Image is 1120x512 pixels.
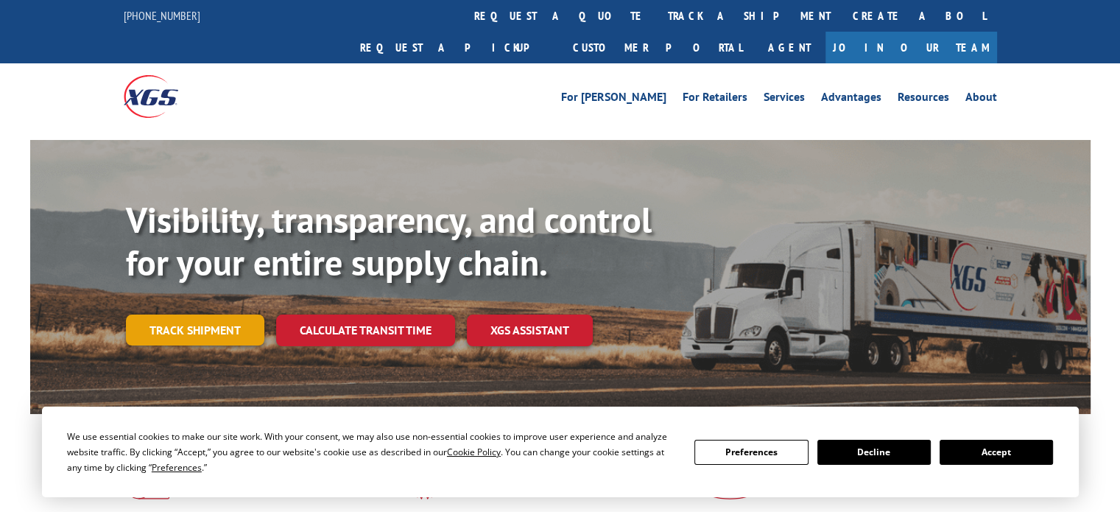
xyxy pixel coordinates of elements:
[276,315,455,346] a: Calculate transit time
[561,91,666,108] a: For [PERSON_NAME]
[753,32,825,63] a: Agent
[825,32,997,63] a: Join Our Team
[447,446,501,458] span: Cookie Policy
[42,407,1079,497] div: Cookie Consent Prompt
[152,461,202,474] span: Preferences
[126,315,264,346] a: Track shipment
[898,91,949,108] a: Resources
[821,91,881,108] a: Advantages
[349,32,562,63] a: Request a pickup
[940,440,1053,465] button: Accept
[126,197,652,285] b: Visibility, transparency, and control for your entire supply chain.
[683,91,747,108] a: For Retailers
[965,91,997,108] a: About
[467,315,593,346] a: XGS ASSISTANT
[817,440,931,465] button: Decline
[124,8,200,23] a: [PHONE_NUMBER]
[764,91,805,108] a: Services
[562,32,753,63] a: Customer Portal
[67,429,677,475] div: We use essential cookies to make our site work. With your consent, we may also use non-essential ...
[694,440,808,465] button: Preferences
